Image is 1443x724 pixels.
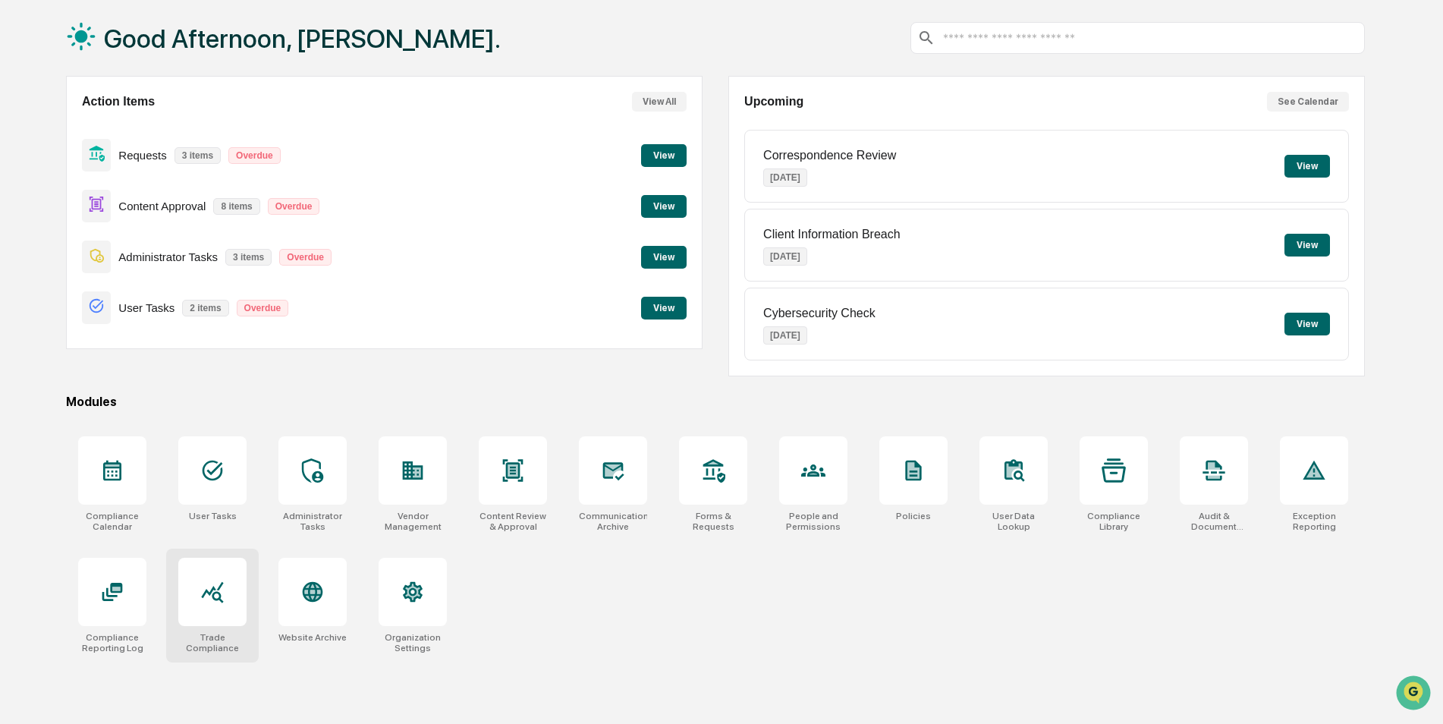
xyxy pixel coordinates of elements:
[679,511,747,532] div: Forms & Requests
[763,247,807,266] p: [DATE]
[279,249,332,266] p: Overdue
[189,511,237,521] div: User Tasks
[896,511,931,521] div: Policies
[174,147,221,164] p: 3 items
[763,149,896,162] p: Correspondence Review
[178,632,247,653] div: Trade Compliance
[641,249,687,263] a: View
[52,131,192,143] div: We're available if you need us!
[237,300,289,316] p: Overdue
[104,24,501,54] h1: Good Afternoon, [PERSON_NAME].
[641,144,687,167] button: View
[182,300,228,316] p: 2 items
[632,92,687,112] button: View All
[30,191,98,206] span: Preclearance
[52,116,249,131] div: Start new chat
[1180,511,1248,532] div: Audit & Document Logs
[66,395,1365,409] div: Modules
[641,198,687,212] a: View
[118,200,206,212] p: Content Approval
[9,214,102,241] a: 🔎Data Lookup
[118,301,174,314] p: User Tasks
[278,632,347,643] div: Website Archive
[763,228,901,241] p: Client Information Breach
[379,632,447,653] div: Organization Settings
[479,511,547,532] div: Content Review & Approval
[268,198,320,215] p: Overdue
[763,168,807,187] p: [DATE]
[1267,92,1349,112] button: See Calendar
[258,121,276,139] button: Start new chat
[763,307,876,320] p: Cybersecurity Check
[15,116,42,143] img: 1746055101610-c473b297-6a78-478c-a979-82029cc54cd1
[30,220,96,235] span: Data Lookup
[1284,234,1330,257] button: View
[979,511,1048,532] div: User Data Lookup
[744,95,803,109] h2: Upcoming
[641,300,687,314] a: View
[82,95,155,109] h2: Action Items
[151,257,184,269] span: Pylon
[9,185,104,212] a: 🖐️Preclearance
[1284,313,1330,335] button: View
[15,222,27,234] div: 🔎
[15,193,27,205] div: 🖐️
[1284,155,1330,178] button: View
[641,246,687,269] button: View
[278,511,347,532] div: Administrator Tasks
[118,250,218,263] p: Administrator Tasks
[641,297,687,320] button: View
[641,195,687,218] button: View
[213,198,259,215] p: 8 items
[379,511,447,532] div: Vendor Management
[1394,674,1435,715] iframe: Open customer support
[779,511,847,532] div: People and Permissions
[118,149,166,162] p: Requests
[107,257,184,269] a: Powered byPylon
[763,326,807,345] p: [DATE]
[641,147,687,162] a: View
[78,511,146,532] div: Compliance Calendar
[15,32,276,56] p: How can we help?
[579,511,647,532] div: Communications Archive
[110,193,122,205] div: 🗄️
[228,147,281,164] p: Overdue
[1280,511,1348,532] div: Exception Reporting
[1080,511,1148,532] div: Compliance Library
[104,185,194,212] a: 🗄️Attestations
[78,632,146,653] div: Compliance Reporting Log
[225,249,272,266] p: 3 items
[125,191,188,206] span: Attestations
